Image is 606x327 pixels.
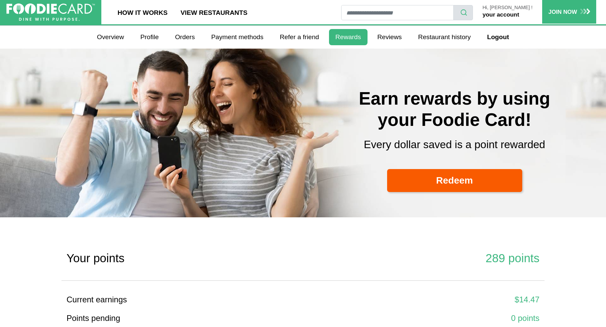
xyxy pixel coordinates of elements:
[481,29,515,45] a: Logout
[308,88,601,131] h2: Earn rewards by using your Foodie Card!
[308,137,601,153] p: Every dollar saved is a point rewarded
[205,29,270,45] a: Payment methods
[308,312,539,324] div: 0 points
[387,169,522,192] a: Redeem
[482,11,519,18] a: your account
[134,29,165,45] a: Profile
[169,29,201,45] a: Orders
[67,294,298,306] div: Current earnings
[482,5,532,10] p: Hi, [PERSON_NAME] !
[67,312,298,324] div: Points pending
[412,29,477,45] a: Restaurant history
[308,250,539,267] div: 289 points
[341,5,454,20] input: restaurant search
[273,29,326,45] a: Refer a friend
[67,250,298,267] div: Your points
[329,29,368,45] a: Rewards
[6,3,95,21] img: FoodieCard; Eat, Drink, Save, Donate
[308,294,539,306] div: $14.47
[91,29,130,45] a: Overview
[371,29,408,45] a: Reviews
[453,5,473,20] button: search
